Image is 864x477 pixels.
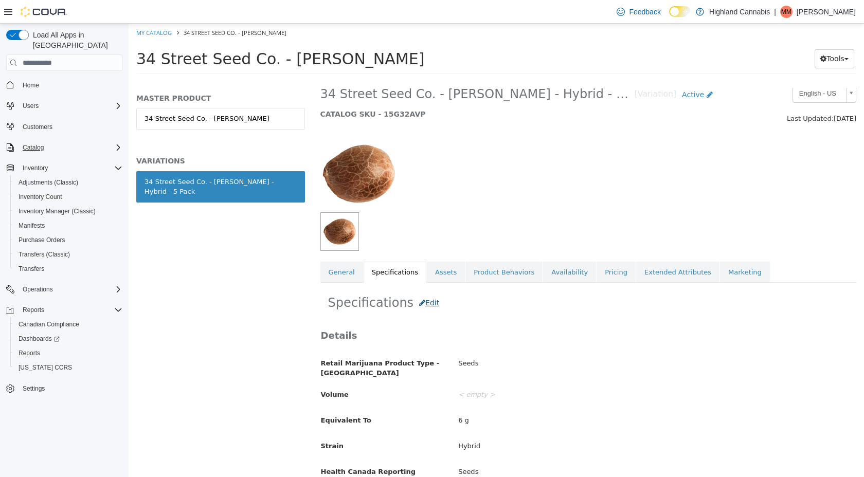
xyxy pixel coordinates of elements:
span: Settings [19,382,122,395]
a: [US_STATE] CCRS [14,361,76,374]
a: English - US [664,62,728,79]
p: | [774,6,776,18]
p: [PERSON_NAME] [797,6,856,18]
a: Adjustments (Classic) [14,176,82,189]
a: Customers [19,121,57,133]
span: Active [553,67,575,75]
span: Catalog [19,141,122,154]
button: Manifests [10,218,127,233]
a: Canadian Compliance [14,318,83,331]
span: Home [23,81,39,89]
span: Strain [192,418,215,426]
span: Last Updated: [658,91,705,99]
span: MM [781,6,791,18]
button: Inventory Count [10,190,127,204]
a: Purchase Orders [14,234,69,246]
a: Inventory Manager (Classic) [14,205,100,217]
span: Inventory Manager (Classic) [19,207,96,215]
button: Catalog [2,140,127,155]
button: Inventory Manager (Classic) [10,204,127,218]
span: [DATE] [705,91,728,99]
span: Purchase Orders [19,236,65,244]
a: My Catalog [8,5,43,13]
a: Transfers (Classic) [14,248,74,261]
small: [Variation] [506,67,548,75]
span: Catalog [23,143,44,152]
span: English - US [664,62,714,78]
button: Users [19,100,43,112]
span: Transfers (Classic) [14,248,122,261]
span: Health Canada Reporting Category [192,444,287,462]
span: Operations [19,283,122,296]
img: Cova [21,7,67,17]
a: 34 Street Seed Co. - [PERSON_NAME] [8,84,176,106]
span: Transfers (Classic) [19,250,70,259]
div: Seeds [322,331,735,349]
span: Operations [23,285,53,293]
span: Dashboards [14,333,122,345]
span: Volume [192,367,220,375]
span: Reports [14,347,122,359]
span: Canadian Compliance [19,320,79,328]
img: 150 [192,112,269,189]
span: Feedback [629,7,660,17]
span: Inventory Count [19,193,62,201]
span: Dashboards [19,335,60,343]
button: Adjustments (Classic) [10,175,127,190]
span: Retail Marijuana Product Type - [GEOGRAPHIC_DATA] [192,336,311,354]
span: Transfers [14,263,122,275]
h5: VARIATIONS [8,133,176,142]
span: Canadian Compliance [14,318,122,331]
span: Equivalent To [192,393,243,400]
h3: Details [192,306,728,318]
span: Manifests [19,222,45,230]
div: 6 g [322,388,735,406]
a: Home [19,79,43,91]
button: Operations [19,283,57,296]
a: Settings [19,382,49,395]
button: Home [2,77,127,92]
span: 34 Street Seed Co. - [PERSON_NAME] [55,5,158,13]
a: Availability [415,238,467,260]
span: Customers [19,120,122,133]
a: Manifests [14,219,49,232]
button: Customers [2,119,127,134]
a: Feedback [613,2,664,22]
a: Dashboards [14,333,64,345]
input: Dark Mode [669,6,691,17]
a: Reports [14,347,44,359]
div: < empty > [322,362,735,380]
span: Settings [23,384,45,393]
span: Transfers [19,265,44,273]
a: Extended Attributes [508,238,591,260]
p: Highland Cannabis [709,6,770,18]
button: Reports [19,304,48,316]
button: Transfers (Classic) [10,247,127,262]
a: Assets [298,238,336,260]
a: Pricing [468,238,507,260]
button: Edit [285,270,316,289]
button: Reports [2,303,127,317]
button: Tools [686,26,726,45]
span: Manifests [14,219,122,232]
span: Reports [19,304,122,316]
span: Inventory Count [14,191,122,203]
a: General [192,238,235,260]
span: 34 Street Seed Co. - [PERSON_NAME] [8,26,296,44]
button: Catalog [19,141,48,154]
div: 34 Street Seed Co. - [PERSON_NAME] - Hybrid - 5 Pack [16,153,168,173]
a: Inventory Count [14,191,66,203]
button: [US_STATE] CCRS [10,360,127,375]
span: Purchase Orders [14,234,122,246]
button: Transfers [10,262,127,276]
div: Mya Moore [780,6,793,18]
button: Inventory [19,162,52,174]
a: Dashboards [10,332,127,346]
a: Product Behaviors [337,238,414,260]
h5: MASTER PRODUCT [8,70,176,79]
span: Home [19,78,122,91]
span: Load All Apps in [GEOGRAPHIC_DATA] [29,30,122,50]
a: Specifications [235,238,298,260]
a: Transfers [14,263,48,275]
